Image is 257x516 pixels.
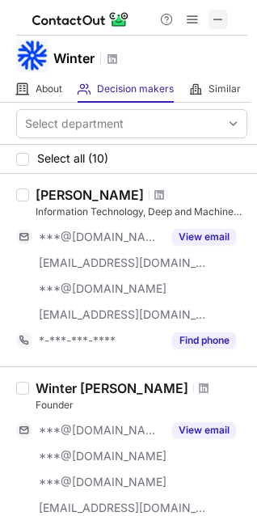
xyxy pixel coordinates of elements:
[36,205,247,219] div: Information Technology, Deep and Machine Learning
[16,40,48,72] img: 6e0f302e5bd393221a6fa7f61e8da3ad
[37,152,108,165] span: Select all (10)
[172,332,236,349] button: Reveal Button
[39,501,207,515] span: [EMAIL_ADDRESS][DOMAIN_NAME]
[36,398,247,412] div: Founder
[36,82,62,95] span: About
[39,475,166,489] span: ***@[DOMAIN_NAME]
[39,423,162,438] span: ***@[DOMAIN_NAME]
[39,281,166,296] span: ***@[DOMAIN_NAME]
[209,82,241,95] span: Similar
[39,307,207,322] span: [EMAIL_ADDRESS][DOMAIN_NAME]
[39,256,207,270] span: [EMAIL_ADDRESS][DOMAIN_NAME]
[39,230,162,244] span: ***@[DOMAIN_NAME]
[53,49,95,68] h1: Winter
[25,116,124,132] div: Select department
[36,380,188,396] div: Winter [PERSON_NAME]
[172,229,236,245] button: Reveal Button
[97,82,174,95] span: Decision makers
[32,10,129,29] img: ContactOut v5.3.10
[36,187,144,203] div: [PERSON_NAME]
[39,449,166,463] span: ***@[DOMAIN_NAME]
[172,422,236,438] button: Reveal Button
